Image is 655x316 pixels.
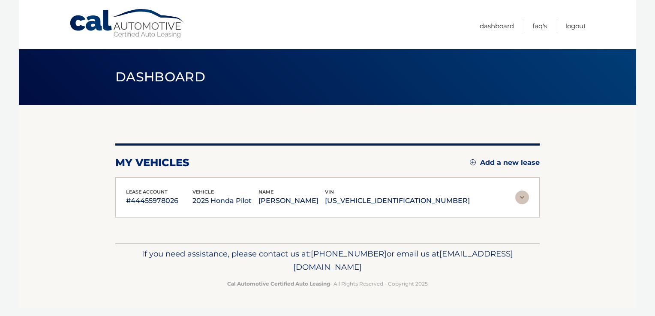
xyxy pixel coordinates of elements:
[192,189,214,195] span: vehicle
[258,195,325,207] p: [PERSON_NAME]
[325,189,334,195] span: vin
[115,156,189,169] h2: my vehicles
[69,9,185,39] a: Cal Automotive
[515,191,529,204] img: accordion-rest.svg
[227,280,330,287] strong: Cal Automotive Certified Auto Leasing
[192,195,259,207] p: 2025 Honda Pilot
[480,19,514,33] a: Dashboard
[565,19,586,33] a: Logout
[325,195,470,207] p: [US_VEHICLE_IDENTIFICATION_NUMBER]
[126,195,192,207] p: #44455978026
[121,279,534,288] p: - All Rights Reserved - Copyright 2025
[126,189,168,195] span: lease account
[470,158,540,167] a: Add a new lease
[258,189,273,195] span: name
[470,159,476,165] img: add.svg
[311,249,387,259] span: [PHONE_NUMBER]
[121,247,534,274] p: If you need assistance, please contact us at: or email us at
[115,69,205,85] span: Dashboard
[532,19,547,33] a: FAQ's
